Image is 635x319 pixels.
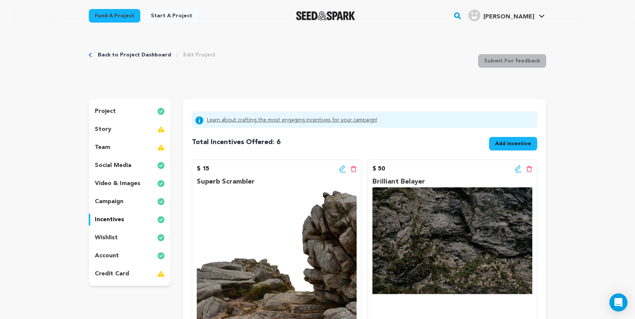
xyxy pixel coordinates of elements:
span: Kelsey J.'s Profile [467,8,546,24]
button: wishlist [89,232,171,244]
img: warning-full.svg [157,143,165,152]
img: check-circle-full.svg [157,161,165,170]
button: Submit For feedback [478,54,546,68]
img: check-circle-full.svg [157,179,165,188]
p: credit card [95,269,129,278]
img: user.png [468,9,480,21]
p: social media [95,161,131,170]
p: wishlist [95,233,118,242]
p: $ 50 [372,164,385,173]
a: Start a project [145,9,198,23]
img: check-circle-full.svg [157,215,165,224]
p: Brilliant Belayer [372,176,532,187]
a: Edit Project [183,51,216,59]
img: check-circle-full.svg [157,107,165,116]
a: Fund a project [89,9,140,23]
span: Add Incentive [495,140,531,147]
button: social media [89,159,171,172]
p: incentives [95,215,124,224]
button: Add Incentive [489,137,537,150]
button: account [89,250,171,262]
button: project [89,105,171,117]
p: Superb Scrambler [197,176,357,187]
button: credit card [89,268,171,280]
img: check-circle-full.svg [157,251,165,260]
a: Back to Project Dashboard [98,51,171,59]
div: Breadcrumb [89,51,216,59]
p: $ 15 [197,164,209,173]
a: Seed&Spark Homepage [296,11,355,20]
p: team [95,143,110,152]
p: account [95,251,119,260]
div: Kelsey J.'s Profile [468,9,534,21]
p: video & images [95,179,140,188]
p: project [95,107,116,116]
div: Open Intercom Messenger [609,293,627,311]
img: warning-full.svg [157,125,165,134]
h4: 6 [192,137,281,147]
button: story [89,123,171,135]
button: video & images [89,178,171,190]
img: check-circle-full.svg [157,197,165,206]
a: Kelsey J.'s Profile [467,8,546,21]
button: team [89,141,171,153]
button: campaign [89,196,171,208]
img: warning-full.svg [157,269,165,278]
button: incentives [89,214,171,226]
p: campaign [95,197,123,206]
img: Seed&Spark Logo Dark Mode [296,11,355,20]
span: Total Incentives Offered: [192,139,275,146]
a: Learn about crafting the most engaging incentives for your campaign! [207,116,377,125]
img: check-circle-full.svg [157,233,165,242]
p: story [95,125,111,134]
span: [PERSON_NAME] [483,14,534,20]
